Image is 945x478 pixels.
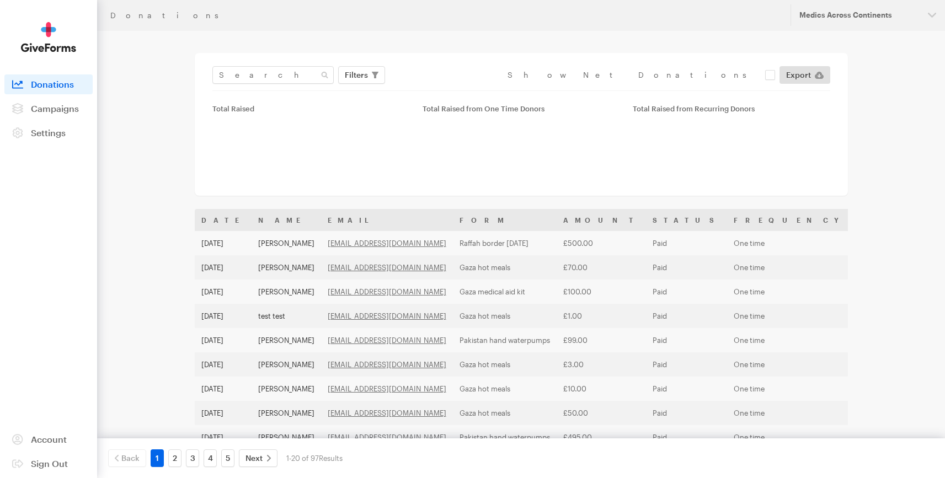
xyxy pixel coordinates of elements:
a: [EMAIL_ADDRESS][DOMAIN_NAME] [328,433,446,442]
a: Next [239,449,277,467]
td: One time [727,328,853,352]
td: Gaza hot meals [453,377,557,401]
input: Search Name & Email [212,66,334,84]
div: Total Raised [212,104,409,113]
td: Pakistan hand waterpumps [453,425,557,449]
td: Paid [646,401,727,425]
td: Paid [646,352,727,377]
td: Paid [646,304,727,328]
td: £495.00 [557,425,646,449]
td: One time [727,352,853,377]
div: Total Raised from One Time Donors [423,104,620,113]
td: [PERSON_NAME] [252,328,321,352]
td: One time [727,425,853,449]
td: £500.00 [557,231,646,255]
td: One time [727,304,853,328]
button: Filters [338,66,385,84]
td: [DATE] [195,401,252,425]
td: Paid [646,425,727,449]
td: [PERSON_NAME] [252,352,321,377]
td: £10.00 [557,377,646,401]
td: Paid [646,255,727,280]
a: [EMAIL_ADDRESS][DOMAIN_NAME] [328,409,446,417]
a: Settings [4,123,93,143]
div: Medics Across Continents [799,10,919,20]
span: Campaigns [31,103,79,114]
span: Filters [345,68,368,82]
a: [EMAIL_ADDRESS][DOMAIN_NAME] [328,263,446,272]
span: Donations [31,79,74,89]
a: [EMAIL_ADDRESS][DOMAIN_NAME] [328,360,446,369]
td: One time [727,280,853,304]
td: [DATE] [195,231,252,255]
th: Frequency [727,209,853,231]
td: [PERSON_NAME] [252,377,321,401]
td: One time [727,231,853,255]
a: Account [4,429,93,449]
a: [EMAIL_ADDRESS][DOMAIN_NAME] [328,384,446,393]
td: £70.00 [557,255,646,280]
td: Paid [646,377,727,401]
th: Name [252,209,321,231]
th: Date [195,209,252,231]
th: Form [453,209,557,231]
a: Sign Out [4,454,93,474]
span: Next [245,452,263,465]
th: Email [321,209,453,231]
a: [EMAIL_ADDRESS][DOMAIN_NAME] [328,336,446,345]
td: [PERSON_NAME] [252,425,321,449]
td: £3.00 [557,352,646,377]
th: Status [646,209,727,231]
td: [DATE] [195,425,252,449]
td: Gaza medical aid kit [453,280,557,304]
td: One time [727,377,853,401]
td: Gaza hot meals [453,401,557,425]
td: [DATE] [195,352,252,377]
td: Paid [646,280,727,304]
span: Settings [31,127,66,138]
a: Campaigns [4,99,93,119]
td: [PERSON_NAME] [252,280,321,304]
a: [EMAIL_ADDRESS][DOMAIN_NAME] [328,311,446,320]
td: [PERSON_NAME] [252,401,321,425]
img: GiveForms [21,22,76,52]
span: Sign Out [31,458,68,469]
td: [DATE] [195,280,252,304]
td: Gaza hot meals [453,304,557,328]
td: [PERSON_NAME] [252,231,321,255]
td: [DATE] [195,304,252,328]
td: One time [727,401,853,425]
td: test test [252,304,321,328]
td: One time [727,255,853,280]
td: Paid [646,328,727,352]
a: Export [780,66,830,84]
td: Pakistan hand waterpumps [453,328,557,352]
span: Export [786,68,811,82]
a: [EMAIL_ADDRESS][DOMAIN_NAME] [328,287,446,296]
td: [DATE] [195,328,252,352]
span: Account [31,434,67,444]
td: Gaza hot meals [453,352,557,377]
td: £50.00 [557,401,646,425]
td: £99.00 [557,328,646,352]
a: 5 [221,449,234,467]
span: Results [319,454,343,463]
div: 1-20 of 97 [286,449,343,467]
a: [EMAIL_ADDRESS][DOMAIN_NAME] [328,239,446,248]
a: Donations [4,74,93,94]
td: £100.00 [557,280,646,304]
button: Medics Across Continents [791,4,945,26]
td: [DATE] [195,377,252,401]
a: 3 [186,449,199,467]
td: Paid [646,231,727,255]
td: [PERSON_NAME] [252,255,321,280]
div: Total Raised from Recurring Donors [633,104,830,113]
td: [DATE] [195,255,252,280]
td: Raffah border [DATE] [453,231,557,255]
th: Amount [557,209,646,231]
td: £1.00 [557,304,646,328]
td: Gaza hot meals [453,255,557,280]
a: 4 [204,449,217,467]
a: 2 [168,449,181,467]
